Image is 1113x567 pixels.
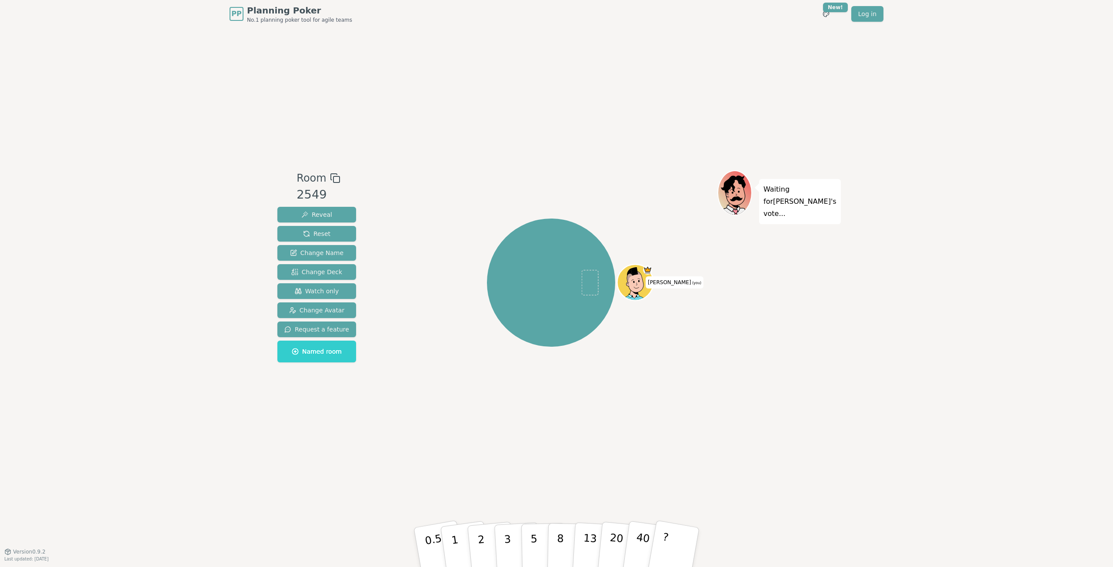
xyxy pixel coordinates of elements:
[763,183,836,220] p: Waiting for [PERSON_NAME] 's vote...
[13,548,46,555] span: Version 0.9.2
[4,557,49,561] span: Last updated: [DATE]
[818,6,834,22] button: New!
[303,229,330,238] span: Reset
[851,6,883,22] a: Log in
[247,4,352,17] span: Planning Poker
[4,548,46,555] button: Version0.9.2
[292,347,342,356] span: Named room
[277,245,356,261] button: Change Name
[230,4,352,23] a: PPPlanning PokerNo.1 planning poker tool for agile teams
[231,9,241,19] span: PP
[823,3,848,12] div: New!
[284,325,349,334] span: Request a feature
[301,210,332,219] span: Reveal
[277,283,356,299] button: Watch only
[277,207,356,222] button: Reveal
[289,306,345,315] span: Change Avatar
[277,322,356,337] button: Request a feature
[247,17,352,23] span: No.1 planning poker tool for agile teams
[277,264,356,280] button: Change Deck
[643,265,652,275] span: chris is the host
[297,170,326,186] span: Room
[277,302,356,318] button: Change Avatar
[295,287,339,295] span: Watch only
[290,249,343,257] span: Change Name
[297,186,340,204] div: 2549
[618,265,652,299] button: Click to change your avatar
[277,226,356,242] button: Reset
[691,281,702,285] span: (you)
[277,341,356,362] button: Named room
[291,268,342,276] span: Change Deck
[646,276,703,288] span: Click to change your name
